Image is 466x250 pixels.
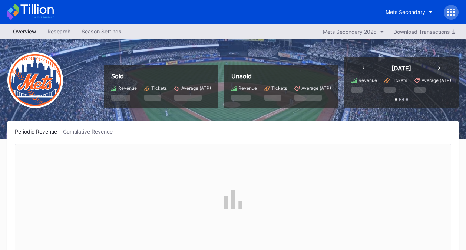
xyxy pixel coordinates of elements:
[63,128,119,135] div: Cumulative Revenue
[380,5,438,19] button: Mets Secondary
[319,27,388,37] button: Mets Secondary 2025
[390,27,459,37] button: Download Transactions
[111,72,211,80] div: Sold
[386,9,425,15] div: Mets Secondary
[301,85,331,91] div: Average (ATP)
[422,78,451,83] div: Average (ATP)
[391,78,407,83] div: Tickets
[151,85,167,91] div: Tickets
[231,72,331,80] div: Unsold
[238,85,257,91] div: Revenue
[181,85,211,91] div: Average (ATP)
[358,78,377,83] div: Revenue
[271,85,287,91] div: Tickets
[15,128,63,135] div: Periodic Revenue
[7,52,63,108] img: New-York-Mets-Transparent.png
[323,29,377,35] div: Mets Secondary 2025
[391,65,411,72] div: [DATE]
[42,26,76,37] a: Research
[7,26,42,37] a: Overview
[118,85,137,91] div: Revenue
[76,26,127,37] a: Season Settings
[393,29,455,35] div: Download Transactions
